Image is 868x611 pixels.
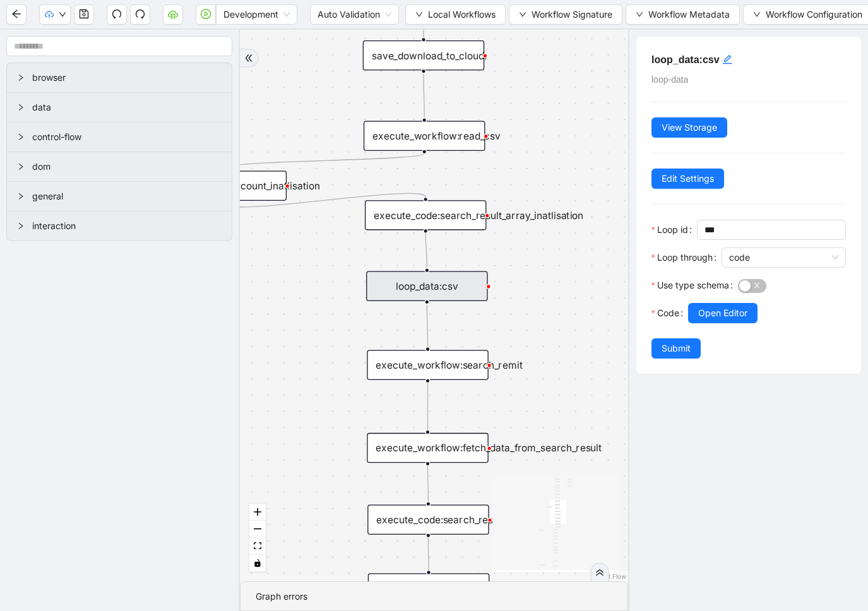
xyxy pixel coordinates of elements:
[318,5,391,24] span: Auto Validation
[519,11,526,18] span: down
[168,9,178,19] span: cloud-server
[130,4,150,25] button: redo
[662,341,691,355] span: Submit
[753,11,761,18] span: down
[32,71,222,85] span: browser
[729,248,838,267] span: code
[135,9,145,19] span: redo
[364,121,485,151] div: execute_workflow:read_csv
[722,52,732,67] div: click to edit id
[657,278,729,292] span: Use type schema
[165,170,287,200] div: execute_code:count_inatlisation
[365,200,487,230] div: execute_code:search_result_array_inatlisation
[425,233,427,268] g: Edge from execute_code:search_result_array_inatlisation to loop_data:csv
[32,100,222,114] span: data
[17,133,25,141] span: right
[766,8,862,21] span: Workflow Configuration
[415,11,423,18] span: down
[636,11,643,18] span: down
[17,74,25,81] span: right
[367,505,489,535] div: execute_code:search_result_array
[651,74,688,85] span: loop-data
[367,350,489,379] div: execute_workflow:search_remit
[688,303,758,323] button: Open Editor
[39,4,71,25] button: cloud-uploaddown
[648,8,730,21] span: Workflow Metadata
[223,5,290,24] span: Development
[367,433,489,463] div: execute_workflow:fetch_data_from_search_result
[74,4,94,25] button: save
[79,9,89,19] span: save
[662,121,717,134] span: View Storage
[249,504,266,521] button: zoom in
[651,117,727,138] button: View Storage
[249,538,266,555] button: fit view
[509,4,622,25] button: downWorkflow Signature
[651,338,701,359] button: Submit
[163,4,183,25] button: cloud-server
[662,172,714,186] span: Edit Settings
[32,130,222,144] span: control-flow
[256,590,612,603] div: Graph errors
[201,9,211,19] span: play-circle
[595,568,604,577] span: double-right
[428,466,429,502] g: Edge from execute_workflow:fetch_data_from_search_result to execute_code:search_result_array
[7,122,232,151] div: control-flow
[45,10,54,19] span: cloud-upload
[17,222,25,230] span: right
[196,4,216,25] button: play-circle
[7,152,232,181] div: dom
[11,9,21,19] span: arrow-left
[657,251,713,264] span: Loop through
[6,4,27,25] button: arrow-left
[7,182,232,211] div: general
[363,40,485,70] div: save_download_to_cloud:
[366,271,488,301] div: loop_data:csv
[698,306,747,320] span: Open Editor
[532,8,612,21] span: Workflow Signature
[7,211,232,240] div: interaction
[17,193,25,200] span: right
[249,555,266,572] button: toggle interactivity
[405,4,506,25] button: downLocal Workflows
[368,573,490,603] div: execute_workflow:fetch_data_from_remit_tracker
[722,54,732,64] span: edit
[32,160,222,174] span: dom
[112,9,122,19] span: undo
[651,52,846,68] h5: loop_data:csv
[17,163,25,170] span: right
[428,8,496,21] span: Local Workflows
[7,93,232,122] div: data
[17,104,25,111] span: right
[651,169,724,189] button: Edit Settings
[59,11,66,18] span: down
[428,538,429,571] g: Edge from execute_code:search_result_array to execute_workflow:fetch_data_from_remit_tracker
[244,54,253,62] span: double-right
[626,4,740,25] button: downWorkflow Metadata
[107,4,127,25] button: undo
[593,572,626,580] a: React Flow attribution
[32,219,222,233] span: interaction
[226,154,424,168] g: Edge from execute_workflow:read_csv to execute_code:count_inatlisation
[226,193,425,207] g: Edge from execute_code:count_inatlisation to execute_code:search_result_array_inatlisation
[249,521,266,538] button: zoom out
[7,63,232,92] div: browser
[657,306,679,320] span: Code
[657,223,688,237] span: Loop id
[32,189,222,203] span: general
